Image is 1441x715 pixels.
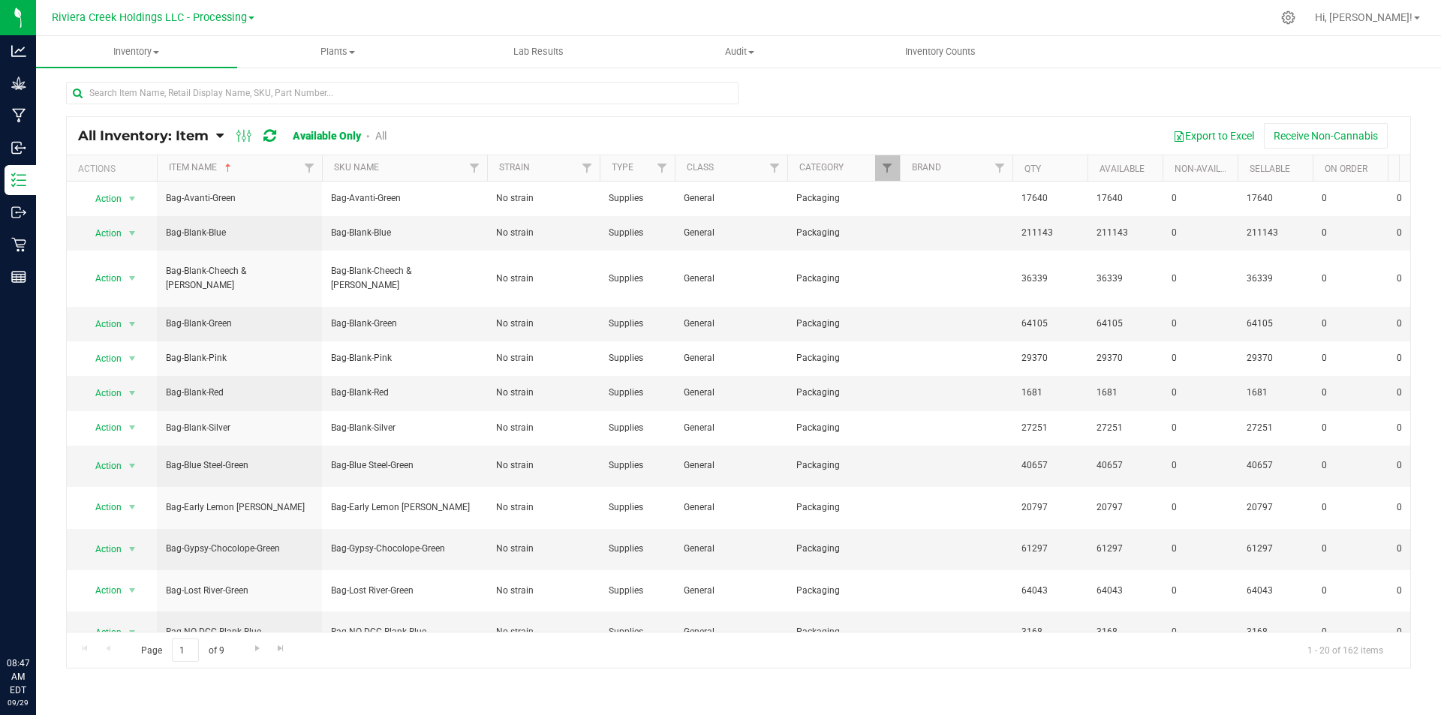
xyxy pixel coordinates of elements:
a: Filter [650,155,675,181]
span: Bag-Blank-Cheech & [PERSON_NAME] [331,264,478,293]
span: Packaging [796,351,891,365]
span: Bag-NO DCC-Blank Blue [331,625,478,639]
span: Bag-Lost River-Green [331,584,478,598]
span: General [684,542,778,556]
span: Bag-Gypsy-Chocolope-Green [166,542,313,556]
span: 211143 [1021,226,1078,240]
a: Class [687,162,714,173]
span: Audit [639,45,839,59]
span: Supplies [609,351,666,365]
inline-svg: Outbound [11,205,26,220]
span: Bag-Blank-Blue [331,226,478,240]
a: All [375,130,387,142]
inline-svg: Manufacturing [11,108,26,123]
span: Bag-Avanti-Green [166,191,313,206]
span: General [684,421,778,435]
span: Bag-Lost River-Green [166,584,313,598]
span: Supplies [609,584,666,598]
a: Available [1100,164,1145,174]
a: Go to the last page [270,638,292,659]
span: Bag-Blank-Green [166,317,313,331]
a: Category [799,162,844,173]
span: Packaging [796,421,891,435]
span: select [123,622,142,643]
span: 0 [1322,191,1379,206]
span: Plants [238,45,438,59]
span: Bag-Blank-Blue [166,226,313,240]
span: Action [82,314,122,335]
span: 0 [1172,421,1229,435]
a: All Inventory: Item [78,128,216,144]
span: Bag-Blank-Pink [166,351,313,365]
span: 1681 [1021,386,1078,400]
span: 211143 [1097,226,1154,240]
iframe: Resource center [15,595,60,640]
span: No strain [496,386,591,400]
span: Action [82,417,122,438]
span: 27251 [1021,421,1078,435]
inline-svg: Inbound [11,140,26,155]
span: Action [82,268,122,289]
span: 1 - 20 of 162 items [1295,638,1395,661]
span: Riviera Creek Holdings LLC - Processing [52,11,247,24]
span: 17640 [1097,191,1154,206]
span: 0 [1172,386,1229,400]
span: Inventory [36,45,237,59]
span: Packaging [796,386,891,400]
span: 0 [1322,272,1379,286]
span: select [123,268,142,289]
span: Packaging [796,625,891,639]
span: General [684,458,778,473]
a: Brand [912,162,941,173]
span: Supplies [609,226,666,240]
span: 36339 [1021,272,1078,286]
span: General [684,226,778,240]
span: 0 [1172,625,1229,639]
span: 0 [1322,421,1379,435]
a: Filter [575,155,600,181]
a: Audit [639,36,840,68]
a: Item Name [169,162,234,173]
span: Page of 9 [128,638,236,662]
span: Packaging [796,458,891,473]
span: Supplies [609,317,666,331]
span: Bag-Early Lemon [PERSON_NAME] [166,500,313,515]
a: Type [612,162,633,173]
span: Bag-Blank-Red [166,386,313,400]
span: 64105 [1021,317,1078,331]
span: Action [82,383,122,404]
a: Sellable [1250,164,1290,174]
span: General [684,500,778,515]
span: 20797 [1247,500,1304,515]
span: 0 [1172,226,1229,240]
span: Packaging [796,542,891,556]
span: Packaging [796,226,891,240]
span: General [684,584,778,598]
span: 64105 [1097,317,1154,331]
span: General [684,625,778,639]
a: Non-Available [1175,164,1241,174]
span: General [684,386,778,400]
a: On Order [1325,164,1367,174]
span: 0 [1322,226,1379,240]
span: General [684,317,778,331]
span: 3168 [1021,625,1078,639]
span: 0 [1322,584,1379,598]
inline-svg: Retail [11,237,26,252]
span: All Inventory: Item [78,128,209,144]
span: No strain [496,500,591,515]
a: Lab Results [438,36,639,68]
span: 0 [1322,542,1379,556]
span: 40657 [1247,458,1304,473]
span: 27251 [1247,421,1304,435]
span: 0 [1322,625,1379,639]
span: 0 [1172,542,1229,556]
span: Supplies [609,625,666,639]
span: 61297 [1021,542,1078,556]
span: Packaging [796,272,891,286]
span: 29370 [1021,351,1078,365]
span: select [123,223,142,244]
span: No strain [496,421,591,435]
span: 1681 [1097,386,1154,400]
span: Supplies [609,542,666,556]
